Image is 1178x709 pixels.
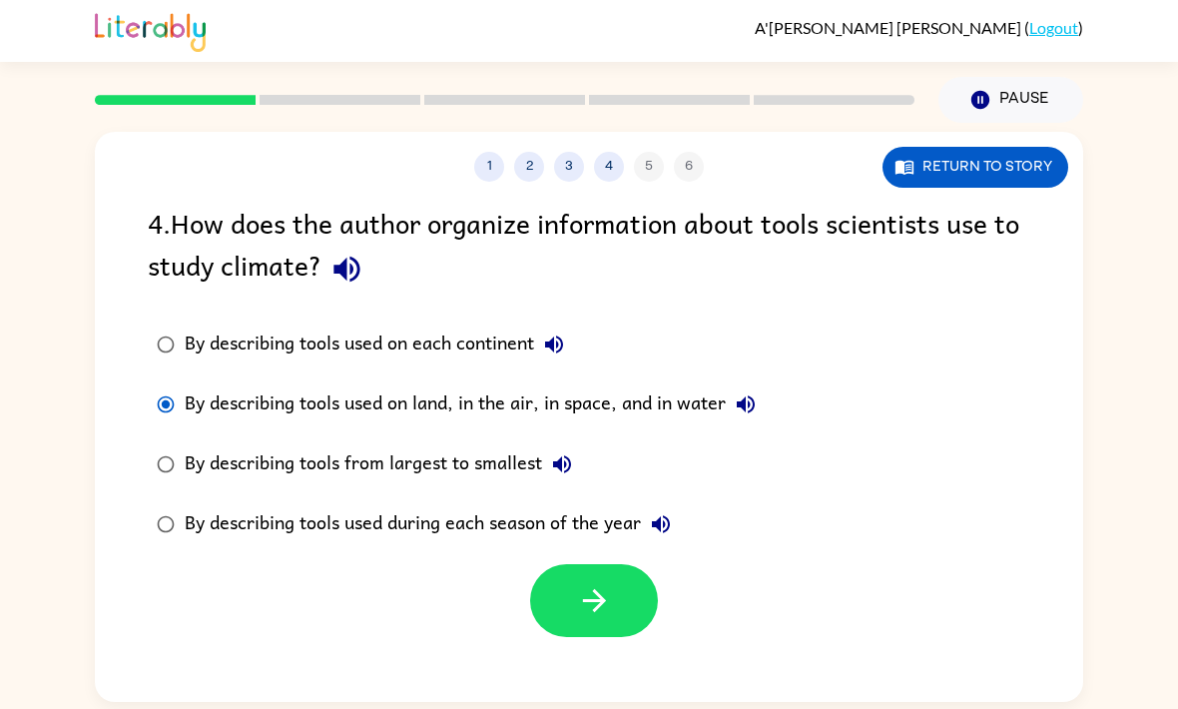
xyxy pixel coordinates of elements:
div: By describing tools from largest to smallest [185,444,582,484]
button: Pause [938,77,1083,123]
a: Logout [1029,18,1078,37]
div: By describing tools used during each season of the year [185,504,681,544]
img: Literably [95,8,206,52]
div: By describing tools used on each continent [185,325,574,364]
span: A'[PERSON_NAME] [PERSON_NAME] [755,18,1024,37]
button: 1 [474,152,504,182]
button: By describing tools used on land, in the air, in space, and in water [726,384,766,424]
button: 4 [594,152,624,182]
button: By describing tools used on each continent [534,325,574,364]
div: By describing tools used on land, in the air, in space, and in water [185,384,766,424]
div: 4 . How does the author organize information about tools scientists use to study climate? [148,202,1030,295]
button: By describing tools from largest to smallest [542,444,582,484]
button: 2 [514,152,544,182]
div: ( ) [755,18,1083,37]
button: 3 [554,152,584,182]
button: Return to story [883,147,1068,188]
button: By describing tools used during each season of the year [641,504,681,544]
